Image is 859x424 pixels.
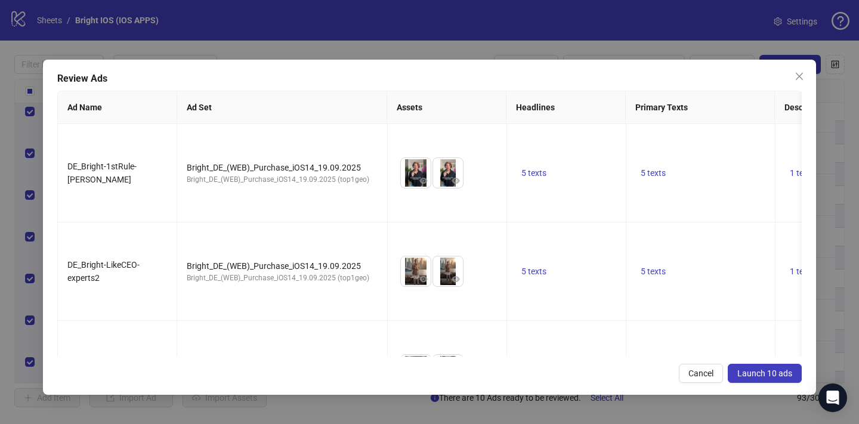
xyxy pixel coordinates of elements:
div: Open Intercom Messenger [818,383,847,412]
button: Close [790,67,809,86]
img: Asset 1 [401,158,431,188]
button: Preview [416,272,431,286]
span: 1 texts [790,168,815,178]
button: 5 texts [517,166,551,180]
th: Headlines [506,91,626,124]
span: Cancel [688,369,713,378]
span: eye [452,177,460,185]
button: 5 texts [636,264,670,278]
button: 5 texts [636,166,670,180]
th: Ad Set [177,91,387,124]
div: Review Ads [57,72,802,86]
span: 5 texts [641,168,666,178]
button: Preview [449,174,463,188]
span: eye [419,177,428,185]
span: eye [452,275,460,283]
th: Assets [387,91,506,124]
div: Bright_DE_(WEB)_Purchase_iOS14_19.09.2025 (top1geo) [187,273,378,284]
div: Bright_DE_(WEB)_Purchase_iOS14_19.09.2025 [187,259,378,273]
th: Ad Name [58,91,177,124]
button: Preview [449,272,463,286]
div: Bright_DE_(WEB)_Purchase_iOS14_19.09.2025 [187,161,378,174]
div: Bright_DE_(WEB)_Purchase_iOS14_19.09.2025 (top1geo) [187,174,378,185]
span: 5 texts [521,267,546,276]
img: Asset 1 [401,256,431,286]
th: Primary Texts [626,91,775,124]
span: 1 texts [790,267,815,276]
span: 5 texts [521,168,546,178]
button: 1 texts [785,166,820,180]
span: eye [419,275,428,283]
button: Launch 10 ads [728,364,802,383]
span: DE_Bright-LikeCEO-experts2 [67,260,140,283]
span: close [795,72,804,81]
img: Asset 1 [401,355,431,385]
button: Cancel [679,364,723,383]
span: DE_Bright-1stRule-[PERSON_NAME] [67,162,137,184]
img: Asset 2 [433,158,463,188]
span: 5 texts [641,267,666,276]
button: 5 texts [517,264,551,278]
button: Preview [416,174,431,188]
span: Launch 10 ads [737,369,792,378]
img: Asset 2 [433,355,463,385]
button: 1 texts [785,264,820,278]
img: Asset 2 [433,256,463,286]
